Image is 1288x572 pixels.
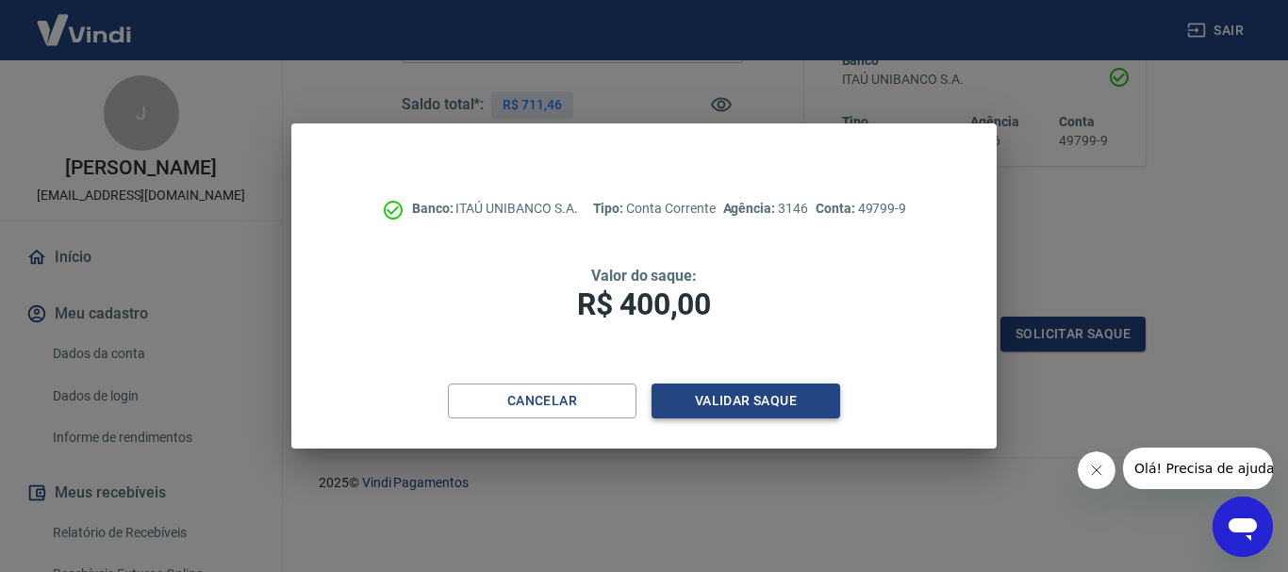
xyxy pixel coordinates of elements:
[412,199,578,219] p: ITAÚ UNIBANCO S.A.
[816,199,906,219] p: 49799-9
[1078,451,1115,489] iframe: Fechar mensagem
[652,384,840,418] button: Validar saque
[593,199,716,219] p: Conta Corrente
[591,267,697,285] span: Valor do saque:
[11,13,158,28] span: Olá! Precisa de ajuda?
[448,384,636,418] button: Cancelar
[1213,497,1273,557] iframe: Botão para abrir a janela de mensagens
[412,201,456,216] span: Banco:
[723,199,808,219] p: 3146
[723,201,779,216] span: Agência:
[816,201,858,216] span: Conta:
[577,286,711,322] span: R$ 400,00
[593,201,627,216] span: Tipo:
[1123,448,1273,489] iframe: Mensagem da empresa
